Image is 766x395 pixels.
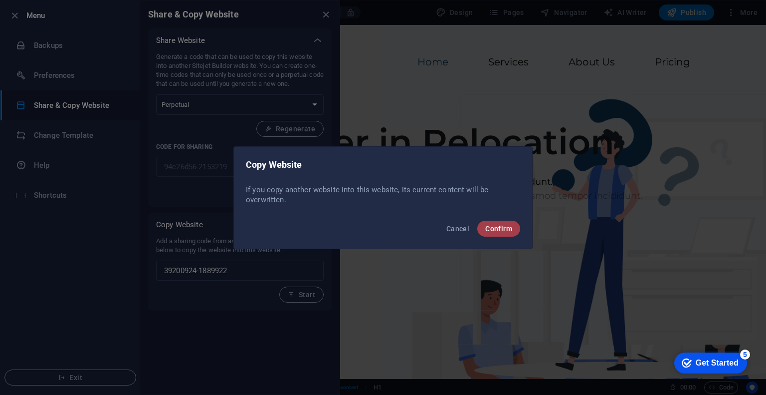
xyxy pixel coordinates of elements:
[477,221,520,237] button: Confirm
[485,225,512,233] span: Confirm
[246,159,520,171] h2: Copy Website
[446,225,469,233] span: Cancel
[74,2,84,12] div: 5
[29,11,72,20] div: Get Started
[8,5,81,26] div: Get Started 5 items remaining, 0% complete
[442,221,473,237] button: Cancel
[246,185,520,205] p: If you copy another website into this website, its current content will be overwritten.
